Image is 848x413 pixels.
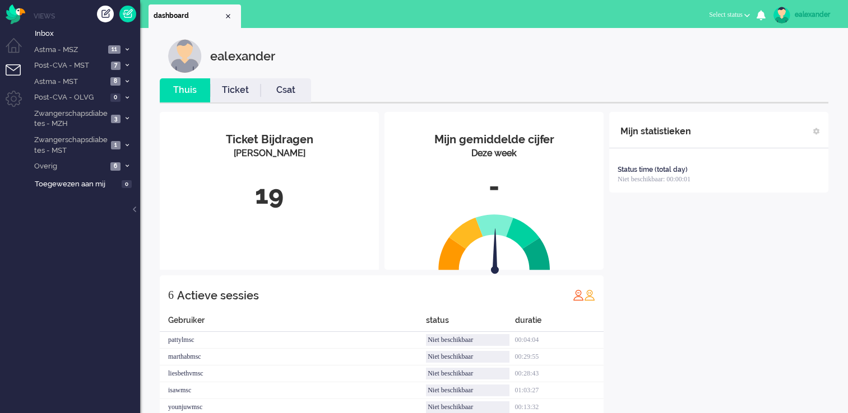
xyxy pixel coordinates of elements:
[33,92,107,103] span: Post-CVA - OLVG
[702,3,757,28] li: Select status
[122,180,132,189] span: 0
[108,45,121,54] span: 11
[795,9,837,20] div: ealexander
[618,175,691,183] span: Niet beschikbaar: 00:00:01
[426,401,509,413] div: Niet beschikbaar
[177,284,259,307] div: Actieve sessies
[515,315,604,332] div: duratie
[110,162,121,171] span: 6
[111,115,121,123] span: 3
[426,334,509,346] div: Niet beschikbaar
[160,315,426,332] div: Gebruiker
[97,6,114,22] div: Creëer ticket
[33,109,108,129] span: Zwangerschapsdiabetes - MZH
[261,78,311,102] li: Csat
[620,120,691,143] div: Mijn statistieken
[6,38,31,63] li: Dashboard menu
[111,62,121,70] span: 7
[393,168,595,205] div: -
[33,77,107,87] span: Astma - MST
[110,93,121,102] span: 0
[6,7,25,16] a: Omnidesk
[33,135,108,156] span: Zwangerschapsdiabetes - MST
[168,284,174,306] div: 6
[426,368,509,379] div: Niet beschikbaar
[33,27,140,39] a: Inbox
[160,349,426,365] div: marthabmsc
[168,39,202,73] img: customer.svg
[160,365,426,382] div: liesbethvmsc
[426,351,509,363] div: Niet beschikbaar
[426,384,509,396] div: Niet beschikbaar
[210,39,275,73] div: ealexander
[168,147,370,160] div: [PERSON_NAME]
[773,7,790,24] img: avatar
[515,332,604,349] div: 00:04:04
[515,365,604,382] div: 00:28:43
[34,11,140,21] li: Views
[160,332,426,349] div: pattylmsc
[168,177,370,214] div: 19
[618,165,688,175] div: Status time (total day)
[119,6,136,22] a: Quick Ticket
[160,84,210,97] a: Thuis
[573,289,584,301] img: profile_red.svg
[35,29,140,39] span: Inbox
[149,4,241,28] li: Dashboard
[154,11,224,21] span: dashboard
[160,78,210,102] li: Thuis
[426,315,515,332] div: status
[6,91,31,116] li: Admin menu
[33,60,108,71] span: Post-CVA - MST
[438,214,550,270] img: semi_circle.svg
[160,382,426,399] div: isawmsc
[261,84,311,97] a: Csat
[35,179,118,190] span: Toegewezen aan mij
[584,289,595,301] img: profile_orange.svg
[393,132,595,148] div: Mijn gemiddelde cijfer
[33,161,107,172] span: Overig
[33,45,105,55] span: Astma - MSZ
[771,7,837,24] a: ealexander
[471,228,519,276] img: arrow.svg
[210,78,261,102] li: Ticket
[6,64,31,90] li: Tickets menu
[168,132,370,148] div: Ticket Bijdragen
[6,4,25,24] img: flow_omnibird.svg
[111,141,121,149] span: 1
[224,12,233,21] div: Close tab
[515,349,604,365] div: 00:29:55
[709,11,743,18] span: Select status
[33,177,140,190] a: Toegewezen aan mij 0
[515,382,604,399] div: 01:03:27
[110,77,121,86] span: 8
[702,7,757,23] button: Select status
[210,84,261,97] a: Ticket
[393,147,595,160] div: Deze week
